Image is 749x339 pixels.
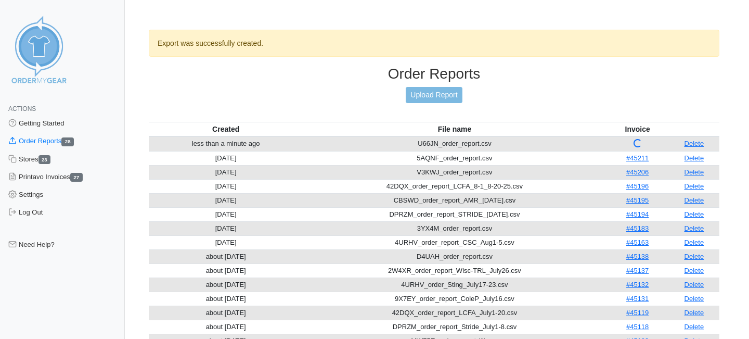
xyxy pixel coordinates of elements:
a: #45196 [626,182,649,190]
td: [DATE] [149,151,303,165]
td: 3YX4M_order_report.csv [303,221,606,235]
a: #45163 [626,238,649,246]
h3: Order Reports [149,65,719,83]
div: Export was successfully created. [149,30,719,57]
a: Delete [685,210,704,218]
td: V3KWJ_order_report.csv [303,165,606,179]
td: [DATE] [149,221,303,235]
a: #45137 [626,267,649,274]
td: [DATE] [149,179,303,193]
td: 5AQNF_order_report.csv [303,151,606,165]
td: about [DATE] [149,263,303,278]
th: Created [149,122,303,136]
td: 42DQX_order_report_LCFA_July1-20.csv [303,306,606,320]
td: D4UAH_order_report.csv [303,249,606,263]
td: [DATE] [149,235,303,249]
td: about [DATE] [149,249,303,263]
td: about [DATE] [149,278,303,292]
th: File name [303,122,606,136]
td: CBSWD_order_report_AMR_[DATE].csv [303,193,606,207]
span: 28 [61,137,74,146]
td: 42DQX_order_report_LCFA_8-1_8-20-25.csv [303,179,606,193]
td: DPRZM_order_report_Stride_July1-8.csv [303,320,606,334]
a: Delete [685,323,704,331]
td: U66JN_order_report.csv [303,136,606,152]
td: [DATE] [149,165,303,179]
a: Delete [685,267,704,274]
a: #45118 [626,323,649,331]
a: Delete [685,140,704,147]
a: Delete [685,168,704,176]
a: Delete [685,154,704,162]
a: #45138 [626,253,649,260]
td: about [DATE] [149,292,303,306]
a: Delete [685,253,704,260]
td: less than a minute ago [149,136,303,152]
span: 23 [38,155,51,164]
td: 4URHV_order_report_CSC_Aug1-5.csv [303,235,606,249]
td: about [DATE] [149,306,303,320]
a: #45131 [626,295,649,303]
span: Actions [8,105,36,112]
a: #45119 [626,309,649,317]
a: Delete [685,182,704,190]
a: #45194 [626,210,649,218]
td: DPRZM_order_report_STRIDE_[DATE].csv [303,207,606,221]
td: 2W4XR_order_report_Wisc-TRL_July26.csv [303,263,606,278]
a: Delete [685,224,704,232]
a: Delete [685,238,704,246]
td: [DATE] [149,207,303,221]
td: [DATE] [149,193,303,207]
a: Upload Report [406,87,462,103]
a: #45211 [626,154,649,162]
td: 4URHV_order_Sting_July17-23.csv [303,278,606,292]
a: #45206 [626,168,649,176]
a: #45183 [626,224,649,232]
span: 27 [70,173,83,182]
a: Delete [685,281,704,288]
a: Delete [685,295,704,303]
a: Delete [685,196,704,204]
td: about [DATE] [149,320,303,334]
a: Delete [685,309,704,317]
th: Invoice [606,122,669,136]
a: #45132 [626,281,649,288]
td: 9X7EY_order_report_ColeP_July16.csv [303,292,606,306]
a: #45195 [626,196,649,204]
